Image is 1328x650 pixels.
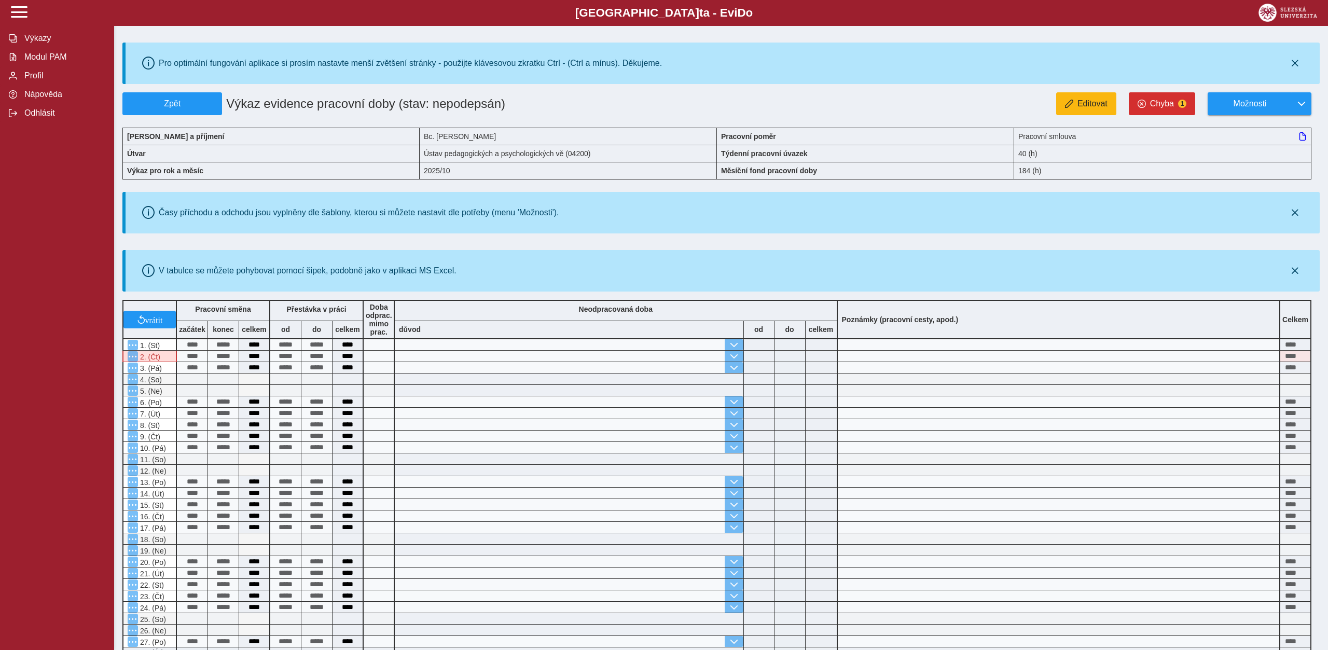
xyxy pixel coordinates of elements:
[128,511,138,521] button: Menu
[301,325,332,334] b: do
[1178,100,1186,108] span: 1
[128,602,138,613] button: Menu
[1014,128,1311,145] div: Pracovní smlouva
[721,149,808,158] b: Týdenní pracovní úvazek
[128,614,138,624] button: Menu
[128,340,138,350] button: Menu
[195,305,251,313] b: Pracovní směna
[138,524,166,532] span: 17. (Pá)
[721,167,817,175] b: Měsíční fond pracovní doby
[122,351,177,362] div: V systému Magion je vykázána dovolená!
[138,638,166,646] span: 27. (Po)
[159,59,662,68] div: Pro optimální fungování aplikace si prosím nastavte menší zvětšení stránky - použijte klávesovou ...
[420,162,717,179] div: 2025/10
[138,513,164,521] span: 16. (Čt)
[128,534,138,544] button: Menu
[138,421,160,430] span: 8. (St)
[239,325,269,334] b: celkem
[128,568,138,578] button: Menu
[744,325,774,334] b: od
[128,522,138,533] button: Menu
[138,558,166,566] span: 20. (Po)
[138,376,162,384] span: 4. (So)
[128,637,138,647] button: Menu
[128,397,138,407] button: Menu
[737,6,745,19] span: D
[138,455,166,464] span: 11. (So)
[138,627,167,635] span: 26. (Ne)
[138,433,160,441] span: 9. (Čt)
[138,501,164,509] span: 15. (St)
[159,208,559,217] div: Časy příchodu a odchodu jsou vyplněny dle šablony, kterou si můžete nastavit dle potřeby (menu 'M...
[128,465,138,476] button: Menu
[21,108,105,118] span: Odhlásit
[1282,315,1308,324] b: Celkem
[177,325,208,334] b: začátek
[21,90,105,99] span: Nápověda
[128,454,138,464] button: Menu
[138,570,164,578] span: 21. (Út)
[128,374,138,384] button: Menu
[420,145,717,162] div: Ústav pedagogických a psychologických vě (04200)
[138,547,167,555] span: 19. (Ne)
[128,591,138,601] button: Menu
[1216,99,1283,108] span: Možnosti
[128,477,138,487] button: Menu
[128,408,138,419] button: Menu
[128,431,138,441] button: Menu
[31,6,1297,20] b: [GEOGRAPHIC_DATA] a - Evi
[138,341,160,350] span: 1. (St)
[1014,145,1311,162] div: 40 (h)
[21,34,105,43] span: Výkazy
[366,303,392,336] b: Doba odprac. mimo prac.
[123,311,176,328] button: vrátit
[774,325,805,334] b: do
[122,92,222,115] button: Zpět
[838,315,963,324] b: Poznámky (pracovní cesty, apod.)
[420,128,717,145] div: Bc. [PERSON_NAME]
[138,398,162,407] span: 6. (Po)
[21,71,105,80] span: Profil
[138,535,166,544] span: 18. (So)
[21,52,105,62] span: Modul PAM
[138,444,166,452] span: 10. (Pá)
[127,167,203,175] b: Výkaz pro rok a měsíc
[138,615,166,624] span: 25. (So)
[138,604,166,612] span: 24. (Pá)
[128,363,138,373] button: Menu
[128,557,138,567] button: Menu
[208,325,239,334] b: konec
[806,325,837,334] b: celkem
[127,99,217,108] span: Zpět
[138,364,162,372] span: 3. (Pá)
[222,92,621,115] h1: Výkaz evidence pracovní doby (stav: nepodepsán)
[128,488,138,499] button: Menu
[127,149,146,158] b: Útvar
[1258,4,1317,22] img: logo_web_su.png
[138,353,160,361] span: 2. (Čt)
[1077,99,1108,108] span: Editovat
[286,305,346,313] b: Přestávka v práci
[1056,92,1116,115] button: Editovat
[128,579,138,590] button: Menu
[138,592,164,601] span: 23. (Čt)
[138,467,167,475] span: 12. (Ne)
[159,266,457,275] div: V tabulce se můžete pohybovat pomocí šipek, podobně jako v aplikaci MS Excel.
[138,478,166,487] span: 13. (Po)
[128,385,138,396] button: Menu
[1129,92,1195,115] button: Chyba1
[699,6,703,19] span: t
[1014,162,1311,179] div: 184 (h)
[270,325,301,334] b: od
[138,581,164,589] span: 22. (St)
[127,132,224,141] b: [PERSON_NAME] a příjmení
[333,325,363,334] b: celkem
[1150,99,1174,108] span: Chyba
[579,305,653,313] b: Neodpracovaná doba
[399,325,421,334] b: důvod
[128,545,138,556] button: Menu
[128,351,138,362] button: Menu
[746,6,753,19] span: o
[138,410,160,418] span: 7. (Út)
[128,420,138,430] button: Menu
